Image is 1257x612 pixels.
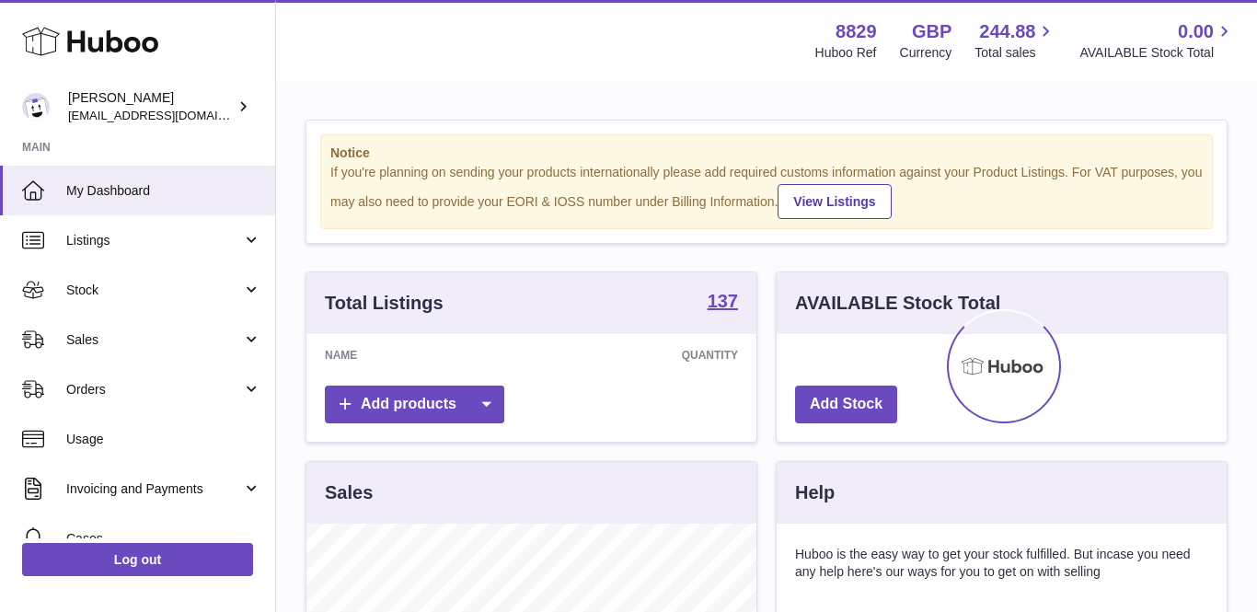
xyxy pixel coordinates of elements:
[499,334,756,376] th: Quantity
[66,331,242,349] span: Sales
[708,292,738,310] strong: 137
[22,93,50,121] img: commandes@kpmatech.com
[325,480,373,505] h3: Sales
[325,291,444,316] h3: Total Listings
[330,164,1203,219] div: If you're planning on sending your products internationally please add required customs informati...
[66,232,242,249] span: Listings
[1178,19,1214,44] span: 0.00
[325,386,504,423] a: Add products
[66,282,242,299] span: Stock
[68,89,234,124] div: [PERSON_NAME]
[22,543,253,576] a: Log out
[68,108,271,122] span: [EMAIL_ADDRESS][DOMAIN_NAME]
[1079,44,1235,62] span: AVAILABLE Stock Total
[306,334,499,376] th: Name
[795,291,1000,316] h3: AVAILABLE Stock Total
[66,431,261,448] span: Usage
[974,19,1056,62] a: 244.88 Total sales
[979,19,1035,44] span: 244.88
[795,546,1208,581] p: Huboo is the easy way to get your stock fulfilled. But incase you need any help here's our ways f...
[974,44,1056,62] span: Total sales
[66,182,261,200] span: My Dashboard
[795,480,835,505] h3: Help
[778,184,891,219] a: View Listings
[1079,19,1235,62] a: 0.00 AVAILABLE Stock Total
[795,386,897,423] a: Add Stock
[66,381,242,398] span: Orders
[66,480,242,498] span: Invoicing and Payments
[708,292,738,314] a: 137
[815,44,877,62] div: Huboo Ref
[330,144,1203,162] strong: Notice
[836,19,877,44] strong: 8829
[66,530,261,548] span: Cases
[912,19,951,44] strong: GBP
[900,44,952,62] div: Currency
